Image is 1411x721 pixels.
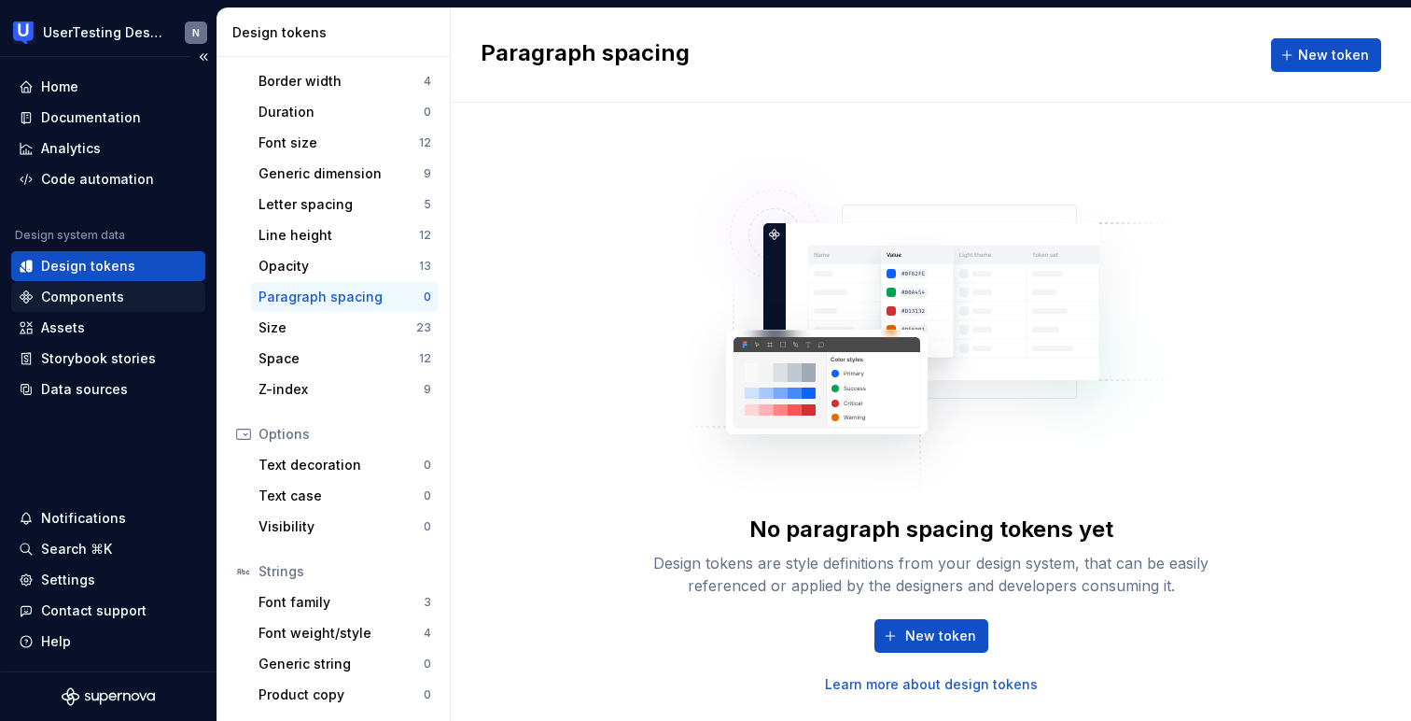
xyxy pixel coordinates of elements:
a: Paragraph spacing0 [251,282,439,312]
div: Storybook stories [41,349,156,368]
div: Duration [258,103,424,121]
div: 12 [419,228,431,243]
div: Contact support [41,601,147,620]
a: Generic dimension9 [251,159,439,189]
div: Opacity [258,257,419,276]
a: Settings [11,565,205,595]
a: Size23 [251,313,439,343]
div: Font size [258,134,419,152]
div: Text case [258,487,424,505]
a: Duration0 [251,97,439,127]
div: 23 [416,320,431,335]
div: 9 [424,166,431,181]
div: Home [41,78,78,96]
div: Notifications [41,509,126,528]
a: Design tokens [11,251,205,281]
div: Font family [258,593,424,612]
img: 41adf70f-fc1c-4662-8e2d-d2ab9c673b1b.png [13,21,35,44]
div: 3 [424,595,431,610]
a: Font size12 [251,128,439,158]
div: Assets [41,318,85,337]
div: 0 [424,519,431,534]
div: UserTesting Design System [43,23,162,42]
a: Letter spacing5 [251,190,439,219]
div: 12 [419,351,431,366]
h2: Paragraph spacing [481,38,690,72]
a: Generic string0 [251,649,439,679]
div: Help [41,632,71,651]
div: Line height [258,226,419,245]
button: Search ⌘K [11,534,205,564]
div: 0 [424,488,431,503]
div: Border width [258,72,424,91]
div: No paragraph spacing tokens yet [749,515,1113,544]
a: Home [11,72,205,102]
a: Analytics [11,134,205,163]
div: Font weight/style [258,624,424,643]
div: 4 [424,74,431,89]
a: Documentation [11,103,205,133]
a: Space12 [251,344,439,374]
div: Search ⌘K [41,540,112,558]
a: Line height12 [251,220,439,250]
div: 13 [419,259,431,274]
a: Font family3 [251,587,439,617]
a: Storybook stories [11,344,205,374]
a: Visibility0 [251,512,439,542]
div: Space [258,349,419,368]
button: UserTesting Design SystemN [4,12,213,52]
div: Design tokens [41,257,135,276]
div: Letter spacing [258,195,424,214]
a: Learn more about design tokens [825,675,1038,694]
div: Text decoration [258,456,424,474]
div: 4 [424,626,431,641]
div: Generic string [258,655,424,673]
div: Size [258,318,416,337]
a: Z-index9 [251,375,439,404]
div: Visibility [258,517,424,536]
button: Contact support [11,596,205,626]
div: Design tokens [232,23,442,42]
div: 0 [424,687,431,702]
div: 0 [424,458,431,473]
div: Design tokens are style definitions from your design system, that can be easily referenced or app... [633,552,1230,597]
button: Collapse sidebar [190,44,217,70]
div: 0 [424,105,431,120]
a: Product copy0 [251,680,439,710]
div: Z-index [258,380,424,399]
div: 12 [419,135,431,150]
a: Text case0 [251,481,439,511]
div: Settings [41,571,95,589]
a: Font weight/style4 [251,618,439,648]
div: N [192,25,200,40]
div: Paragraph spacing [258,288,424,306]
div: Components [41,288,124,306]
div: 5 [424,197,431,212]
a: Assets [11,313,205,343]
div: Options [258,425,431,444]
a: Opacity13 [251,251,439,281]
a: Text decoration0 [251,450,439,480]
div: Code automation [41,170,154,189]
div: Product copy [258,686,424,704]
div: Strings [258,562,431,581]
span: New token [1298,46,1369,64]
div: 0 [424,657,431,672]
div: 9 [424,382,431,397]
a: Border width4 [251,66,439,96]
div: Generic dimension [258,164,424,183]
div: Data sources [41,380,128,399]
button: Notifications [11,503,205,533]
div: Design system data [15,228,125,243]
button: New token [874,619,988,653]
div: Documentation [41,108,141,127]
a: Code automation [11,164,205,194]
a: Data sources [11,375,205,404]
div: 0 [424,290,431,304]
button: New token [1271,38,1381,72]
button: Help [11,627,205,657]
svg: Supernova Logo [62,687,155,706]
a: Components [11,282,205,312]
div: Analytics [41,139,101,158]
